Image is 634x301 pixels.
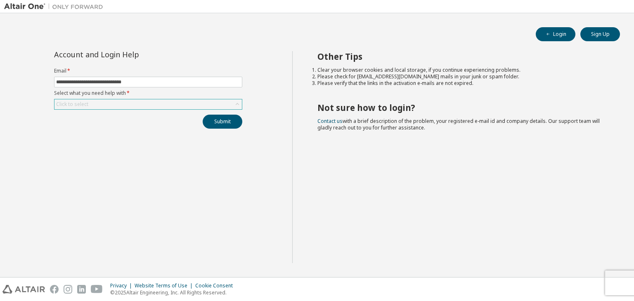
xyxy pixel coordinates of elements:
[91,285,103,294] img: youtube.svg
[317,118,343,125] a: Contact us
[50,285,59,294] img: facebook.svg
[54,90,242,96] label: Select what you need help with
[64,285,72,294] img: instagram.svg
[317,67,606,73] li: Clear your browser cookies and local storage, if you continue experiencing problems.
[317,118,600,131] span: with a brief description of the problem, your registered e-mail id and company details. Our suppo...
[54,99,242,109] div: Click to select
[4,2,107,11] img: Altair One
[203,115,242,129] button: Submit
[77,285,86,294] img: linkedin.svg
[195,282,238,289] div: Cookie Consent
[536,27,575,41] button: Login
[56,101,88,108] div: Click to select
[110,289,238,296] p: © 2025 Altair Engineering, Inc. All Rights Reserved.
[54,51,205,58] div: Account and Login Help
[317,102,606,113] h2: Not sure how to login?
[2,285,45,294] img: altair_logo.svg
[110,282,135,289] div: Privacy
[317,51,606,62] h2: Other Tips
[317,80,606,87] li: Please verify that the links in the activation e-mails are not expired.
[135,282,195,289] div: Website Terms of Use
[317,73,606,80] li: Please check for [EMAIL_ADDRESS][DOMAIN_NAME] mails in your junk or spam folder.
[54,68,242,74] label: Email
[580,27,620,41] button: Sign Up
